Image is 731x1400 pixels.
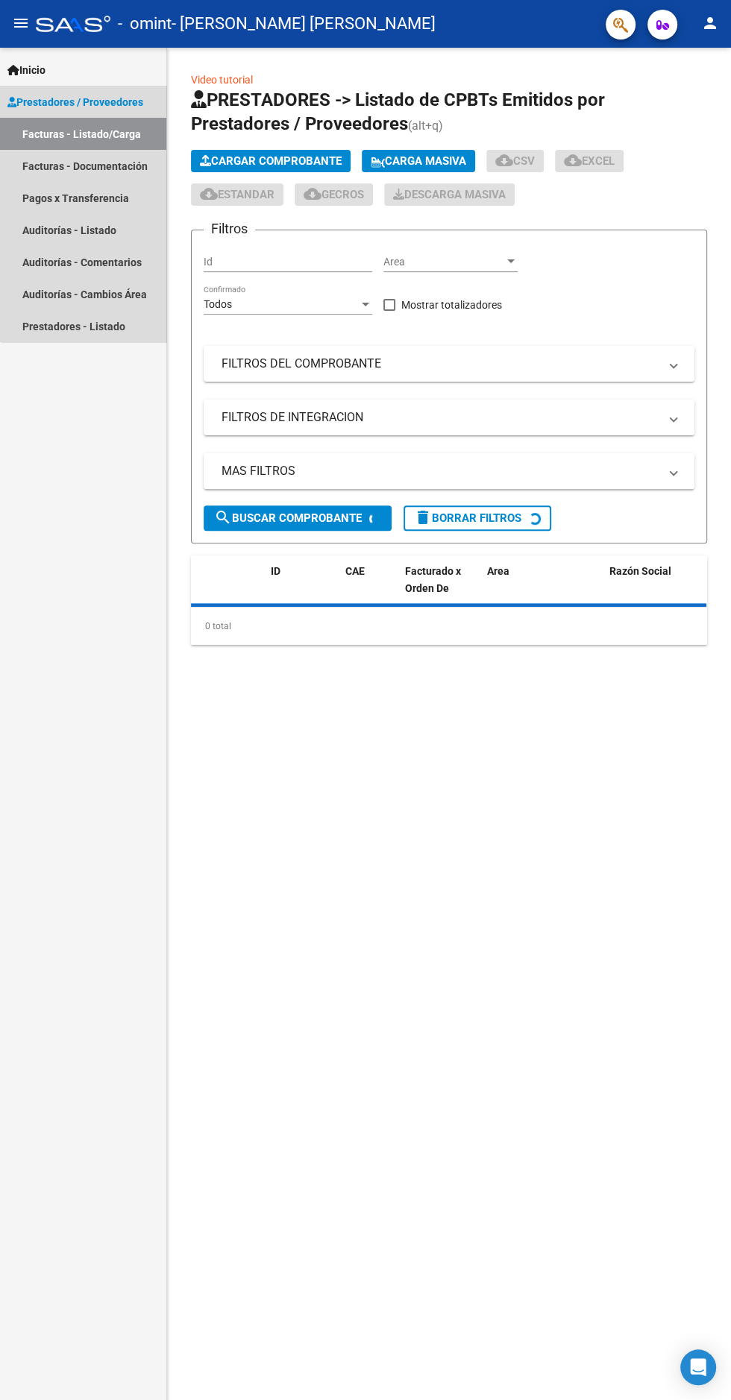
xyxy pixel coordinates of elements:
datatable-header-cell: Razón Social [603,555,715,621]
mat-panel-title: FILTROS DEL COMPROBANTE [222,356,659,372]
div: Open Intercom Messenger [680,1349,716,1385]
button: Borrar Filtros [404,505,551,531]
div: 0 total [191,608,707,645]
span: Buscar Comprobante [214,511,362,525]
span: Facturado x Orden De [405,565,461,594]
span: Estandar [200,188,274,201]
mat-icon: cloud_download [304,185,321,203]
mat-icon: menu [12,14,30,32]
span: - [PERSON_NAME] [PERSON_NAME] [172,7,436,40]
button: CSV [486,150,544,172]
button: Gecros [295,183,373,206]
span: EXCEL [564,154,615,168]
a: Video tutorial [191,74,253,86]
mat-icon: person [701,14,719,32]
mat-icon: cloud_download [495,151,513,169]
span: Todos [204,298,232,310]
span: CAE [345,565,365,577]
datatable-header-cell: ID [265,555,339,621]
span: ID [271,565,280,577]
span: Descarga Masiva [393,188,506,201]
button: Estandar [191,183,283,206]
h3: Filtros [204,218,255,239]
mat-expansion-panel-header: MAS FILTROS [204,453,694,489]
span: Inicio [7,62,46,78]
span: (alt+q) [408,119,443,133]
span: Mostrar totalizadores [401,296,502,314]
mat-expansion-panel-header: FILTROS DE INTEGRACION [204,400,694,435]
mat-icon: cloud_download [200,185,218,203]
mat-panel-title: FILTROS DE INTEGRACION [222,409,659,426]
span: CSV [495,154,535,168]
span: Razón Social [609,565,671,577]
mat-icon: cloud_download [564,151,582,169]
span: Gecros [304,188,364,201]
span: Area [383,256,504,268]
button: Descarga Masiva [384,183,515,206]
button: EXCEL [555,150,624,172]
button: Buscar Comprobante [204,505,392,531]
mat-icon: delete [414,508,432,526]
span: Prestadores / Proveedores [7,94,143,110]
button: Carga Masiva [362,150,475,172]
mat-expansion-panel-header: FILTROS DEL COMPROBANTE [204,346,694,382]
mat-panel-title: MAS FILTROS [222,463,659,479]
span: Cargar Comprobante [200,154,342,168]
mat-icon: search [214,508,232,526]
datatable-header-cell: Area [481,555,582,621]
span: Carga Masiva [371,154,466,168]
app-download-masive: Descarga masiva de comprobantes (adjuntos) [384,183,515,206]
button: Cargar Comprobante [191,150,351,172]
span: Area [487,565,509,577]
span: Borrar Filtros [414,511,521,525]
datatable-header-cell: CAE [339,555,399,621]
span: PRESTADORES -> Listado de CPBTs Emitidos por Prestadores / Proveedores [191,89,605,134]
span: - omint [118,7,172,40]
datatable-header-cell: Facturado x Orden De [399,555,481,621]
